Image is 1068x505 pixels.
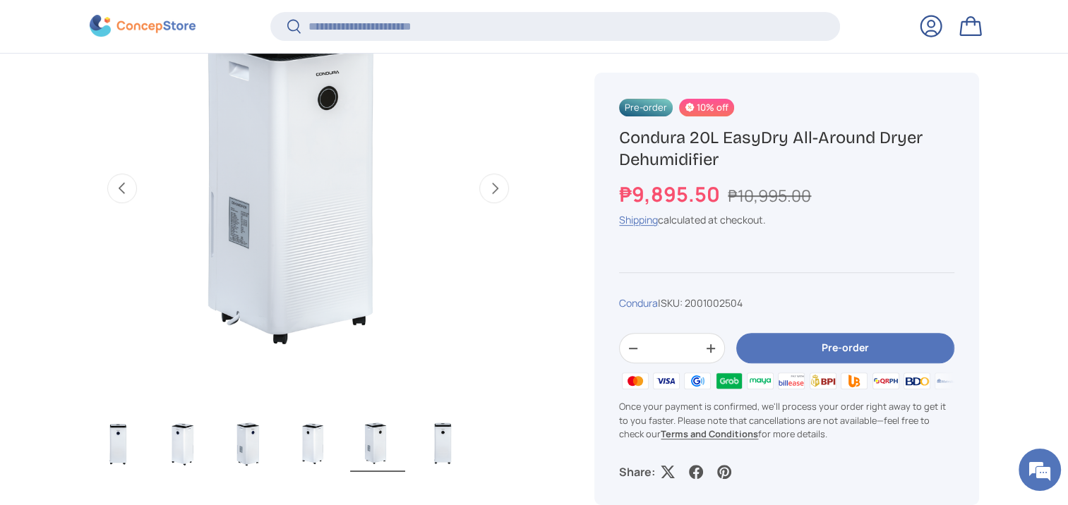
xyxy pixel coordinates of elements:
[207,396,256,415] em: Submit
[619,296,658,310] a: Condura
[651,370,682,391] img: visa
[619,127,954,171] h1: Condura 20L EasyDry All-Around Dryer Dehumidifier
[682,370,713,391] img: gcash
[685,296,743,310] span: 2001002504
[808,370,839,391] img: bpi
[350,415,405,472] img: condura-easy-dry-dehumidifier-full-right-side-view-condura-philippines
[619,180,724,208] strong: ₱9,895.50
[619,401,954,442] p: Once your payment is confirmed, we'll process your order right away to get it to you faster. Plea...
[7,347,269,396] textarea: Type your message and click 'Submit'
[736,334,954,364] button: Pre-order
[619,370,650,391] img: master
[415,415,470,472] img: https://concepstore.ph/products/condura-easydry-all-around-dryer-dehumidifier-20l
[839,370,870,391] img: ubp
[619,463,655,480] p: Share:
[619,212,954,227] div: calculated at checkout.
[658,296,743,310] span: |
[745,370,776,391] img: maya
[90,16,196,37] img: ConcepStore
[155,415,210,472] img: condura-easy-dry-dehumidifier-left-side-view-concepstore.ph
[661,296,683,310] span: SKU:
[932,370,964,391] img: metrobank
[713,370,744,391] img: grabpay
[870,370,901,391] img: qrph
[220,415,275,472] img: condura-easy-dry-dehumidifier-right-side-view-concepstore
[73,79,237,97] div: Leave a message
[30,159,246,301] span: We are offline. Please leave us a message.
[661,427,758,440] a: Terms and Conditions
[232,7,265,41] div: Minimize live chat window
[776,370,807,391] img: billease
[728,185,811,207] s: ₱10,995.00
[619,99,673,116] span: Pre-order
[679,99,734,116] span: 10% off
[901,370,932,391] img: bdo
[619,213,658,226] a: Shipping
[90,415,145,472] img: condura-easy-dry-dehumidifier-full-view-concepstore.ph
[285,415,340,472] img: condura-easy-dry-dehumidifier-full-left-side-view-concepstore-dot-ph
